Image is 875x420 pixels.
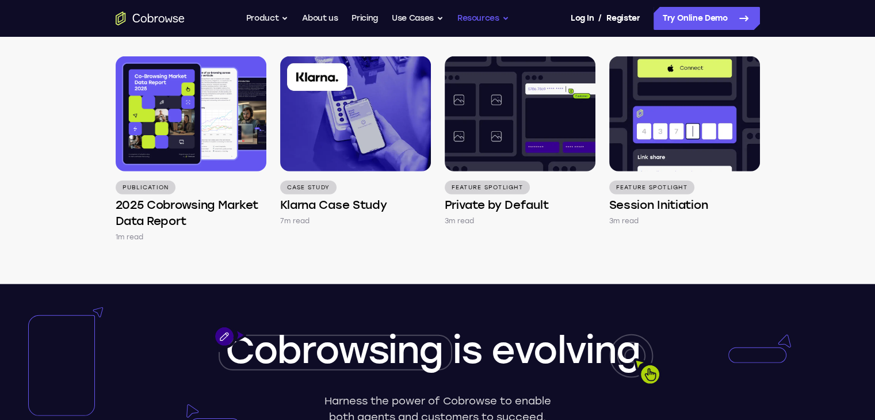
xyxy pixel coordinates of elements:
[445,56,595,227] a: Feature Spotlight Private by Default 3m read
[116,56,266,243] a: Publication 2025 Cobrowsing Market Data Report 1m read
[606,7,640,30] a: Register
[571,7,594,30] a: Log In
[280,181,337,194] p: Case Study
[246,7,289,30] button: Product
[226,328,443,372] span: Cobrowsing
[280,215,310,227] p: 7m read
[609,56,760,171] img: Session Initiation
[280,197,387,213] h4: Klarna Case Study
[609,181,694,194] p: Feature Spotlight
[116,56,266,171] img: 2025 Cobrowsing Market Data Report
[351,7,378,30] a: Pricing
[609,56,760,227] a: Feature Spotlight Session Initiation 3m read
[491,328,640,372] span: evolving
[392,7,444,30] button: Use Cases
[654,7,760,30] a: Try Online Demo
[445,56,595,171] img: Private by Default
[302,7,338,30] a: About us
[598,12,602,25] span: /
[609,215,639,227] p: 3m read
[280,56,431,227] a: Case Study Klarna Case Study 7m read
[457,7,509,30] button: Resources
[609,197,708,213] h4: Session Initiation
[445,215,475,227] p: 3m read
[116,12,185,25] a: Go to the home page
[445,181,530,194] p: Feature Spotlight
[280,56,431,171] img: Klarna Case Study
[116,181,176,194] p: Publication
[445,197,549,213] h4: Private by Default
[116,231,144,243] p: 1m read
[116,197,266,229] h4: 2025 Cobrowsing Market Data Report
